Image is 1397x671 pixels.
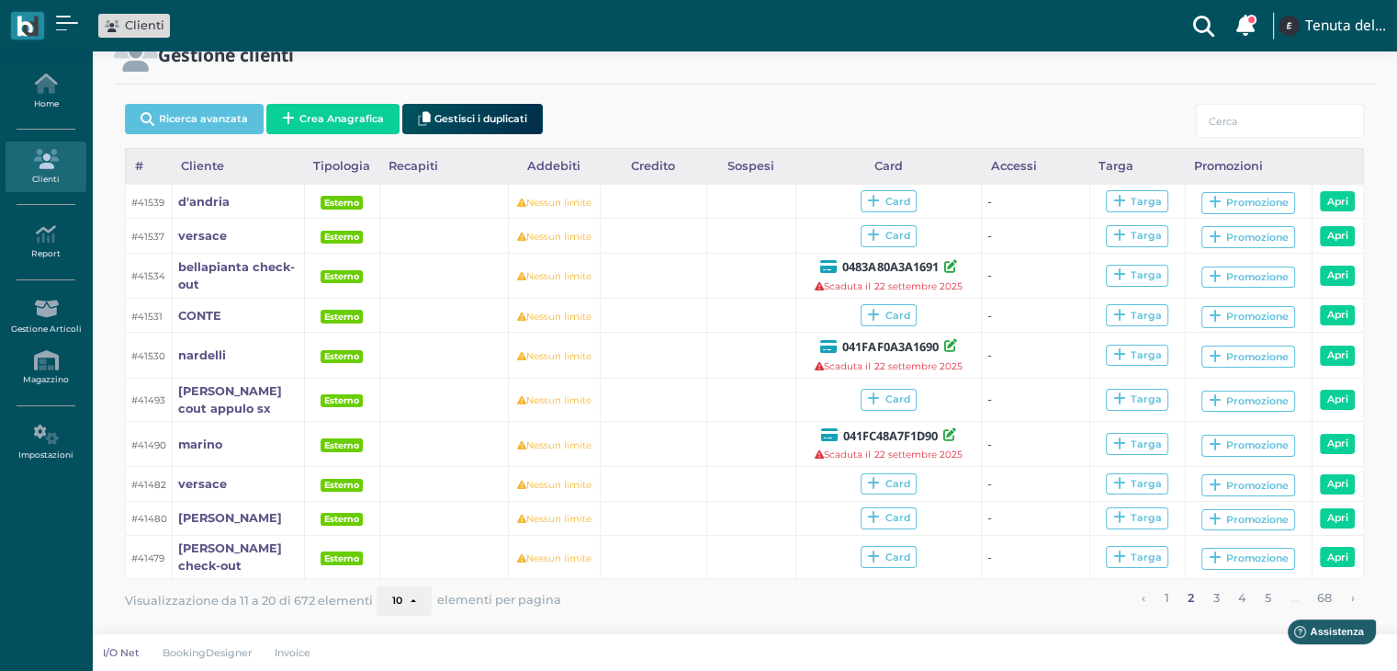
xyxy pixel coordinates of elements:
[1136,586,1152,610] a: pagina precedente
[1112,229,1161,243] div: Targa
[131,197,164,209] small: #41539
[178,384,282,415] b: [PERSON_NAME] cout appulo sx
[982,422,1089,467] td: -
[178,258,299,293] a: bellapianta check-out
[1320,226,1355,246] a: Apri
[1089,149,1185,184] div: Targa
[982,185,1089,219] td: -
[982,501,1089,535] td: -
[1112,309,1161,323] div: Targa
[178,348,226,362] b: nardelli
[842,338,938,355] b: 041FAF0A3A1690
[1158,586,1175,610] a: alla pagina 1
[1209,270,1289,284] div: Promozione
[105,17,164,34] a: Clienti
[1320,474,1355,495] a: Apri
[517,350,591,362] small: Nessun limite
[324,198,359,208] b: Esterno
[843,427,938,444] b: 041FC48A7F1D90
[517,270,591,282] small: Nessun limite
[1207,586,1225,610] a: alla pagina 3
[1112,438,1161,451] div: Targa
[982,333,1089,378] td: -
[517,231,591,243] small: Nessun limite
[517,311,591,323] small: Nessun limite
[178,195,230,209] b: d'andria
[131,311,163,323] small: #41531
[982,253,1089,298] td: -
[17,16,38,37] img: logo
[178,475,227,493] a: versace
[103,645,140,660] p: I/O Net
[861,190,917,212] span: Card
[982,299,1089,333] td: -
[6,291,85,342] a: Gestione Articoli
[178,260,295,291] b: bellapianta check-out
[1276,4,1386,48] a: ... Tenuta del Barco
[1112,392,1161,406] div: Targa
[861,304,917,326] span: Card
[125,17,164,34] span: Clienti
[6,343,85,393] a: Magazzino
[1320,191,1355,211] a: Apri
[1209,350,1289,364] div: Promozione
[1209,394,1289,408] div: Promozione
[178,511,282,525] b: [PERSON_NAME]
[517,439,591,451] small: Nessun limite
[6,142,85,192] a: Clienti
[131,439,166,451] small: #41490
[131,552,164,564] small: #41479
[151,645,264,660] a: BookingDesigner
[324,271,359,281] b: Esterno
[178,193,230,210] a: d'andria
[861,389,917,411] span: Card
[324,395,359,405] b: Esterno
[982,536,1089,579] td: -
[131,513,167,525] small: #41480
[125,104,264,134] button: Ricerca avanzata
[178,347,226,364] a: nardelli
[1320,547,1355,567] a: Apri
[131,394,165,406] small: #41493
[158,45,294,64] h2: Gestione clienti
[982,219,1089,253] td: -
[178,477,227,491] b: versace
[324,514,359,524] b: Esterno
[266,104,400,134] button: Crea Anagrafica
[1209,438,1289,452] div: Promozione
[126,149,173,184] div: #
[1209,552,1289,565] div: Promozione
[1209,196,1289,210] div: Promozione
[815,280,962,292] small: Scaduta il 22 settembre 2025
[861,507,917,529] span: Card
[6,217,85,267] a: Report
[517,394,591,406] small: Nessun limite
[1185,149,1312,184] div: Promozioni
[1112,477,1161,491] div: Targa
[1196,104,1364,138] input: Cerca
[861,546,917,568] span: Card
[600,149,706,184] div: Credito
[982,467,1089,501] td: -
[54,15,121,28] span: Assistenza
[1209,231,1289,245] div: Promozione
[178,229,227,243] b: versace
[377,586,561,616] div: elementi per pagina
[131,231,164,243] small: #41537
[1305,18,1386,34] h4: Tenuta del Barco
[1112,511,1161,525] div: Targa
[861,473,917,495] span: Card
[324,440,359,450] b: Esterno
[131,270,165,282] small: #41534
[402,104,543,134] button: Gestisci i duplicati
[6,66,85,117] a: Home
[178,307,221,324] a: CONTE
[178,541,282,573] b: [PERSON_NAME] check-out
[178,438,222,451] b: marino
[795,149,982,184] div: Card
[377,586,432,616] button: 10
[517,479,591,491] small: Nessun limite
[1320,434,1355,454] a: Apri
[324,232,359,242] b: Esterno
[842,258,938,275] b: 0483A80A3A1691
